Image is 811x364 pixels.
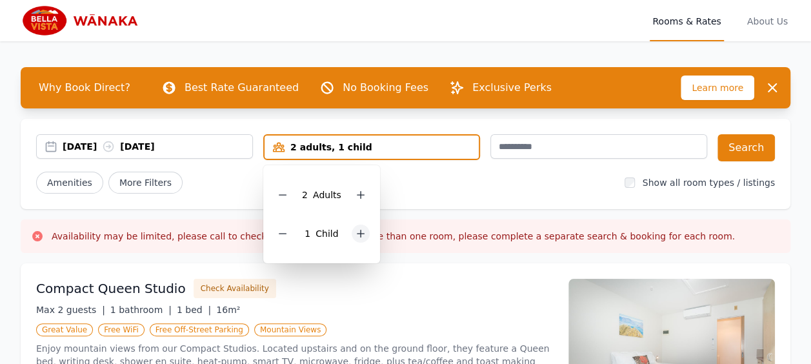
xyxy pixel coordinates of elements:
span: Why Book Direct? [28,75,141,101]
button: Search [717,134,775,161]
span: 16m² [216,305,240,315]
p: No Booking Fees [343,80,428,96]
span: Great Value [36,323,93,336]
span: 2 [302,190,308,200]
span: More Filters [108,172,183,194]
p: Best Rate Guaranteed [185,80,299,96]
span: Learn more [681,76,754,100]
span: Child [315,228,338,239]
h3: Availability may be limited, please call to check. If you are wanting more than one room, please ... [52,230,735,243]
span: Max 2 guests | [36,305,105,315]
span: Mountain Views [254,323,326,336]
span: Free WiFi [98,323,145,336]
span: Adult s [313,190,341,200]
span: 1 bathroom | [110,305,172,315]
label: Show all room types / listings [643,177,775,188]
img: Bella Vista Wanaka [21,5,145,36]
span: 1 bed | [177,305,211,315]
button: Amenities [36,172,103,194]
div: 2 adults, 1 child [265,141,479,154]
div: [DATE] [DATE] [63,140,252,153]
h3: Compact Queen Studio [36,279,186,298]
span: Free Off-Street Parking [150,323,249,336]
button: Check Availability [194,279,276,298]
span: 1 [305,228,310,239]
p: Exclusive Perks [472,80,552,96]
